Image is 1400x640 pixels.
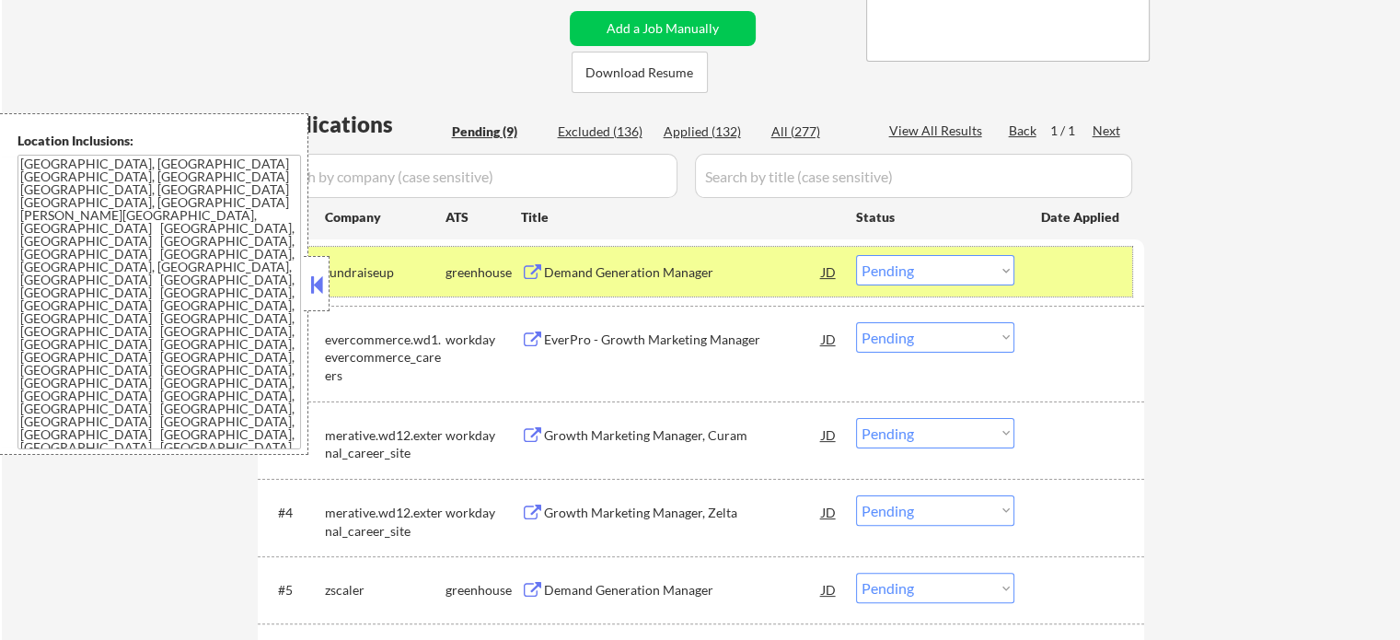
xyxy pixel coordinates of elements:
div: ATS [445,208,521,227]
div: fundraiseup [325,263,445,282]
div: Pending (9) [452,122,544,141]
div: Date Applied [1041,208,1122,227]
div: Title [521,208,839,227]
div: zscaler [325,581,445,599]
input: Search by title (case sensitive) [695,154,1132,198]
div: Applications [263,113,445,135]
div: 1 / 1 [1050,122,1093,140]
div: workday [445,426,521,445]
div: workday [445,331,521,349]
div: Next [1093,122,1122,140]
div: merative.wd12.external_career_site [325,426,445,462]
div: Back [1009,122,1038,140]
div: Status [856,200,1014,233]
div: All (277) [771,122,863,141]
div: Demand Generation Manager [544,581,822,599]
div: #5 [278,581,310,599]
div: JD [820,418,839,451]
div: Growth Marketing Manager, Zelta [544,504,822,522]
input: Search by company (case sensitive) [263,154,677,198]
div: EverPro - Growth Marketing Manager [544,331,822,349]
div: Applied (132) [664,122,756,141]
div: workday [445,504,521,522]
div: JD [820,573,839,606]
div: evercommerce.wd1.evercommerce_careers [325,331,445,385]
div: View All Results [889,122,988,140]
div: greenhouse [445,263,521,282]
div: Location Inclusions: [17,132,301,150]
button: Download Resume [572,52,708,93]
div: merative.wd12.external_career_site [325,504,445,540]
div: JD [820,255,839,288]
div: Company [325,208,445,227]
div: greenhouse [445,581,521,599]
div: Demand Generation Manager [544,263,822,282]
button: Add a Job Manually [570,11,756,46]
div: #4 [278,504,310,522]
div: JD [820,322,839,355]
div: Excluded (136) [558,122,650,141]
div: JD [820,495,839,529]
div: Growth Marketing Manager, Curam [544,426,822,445]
